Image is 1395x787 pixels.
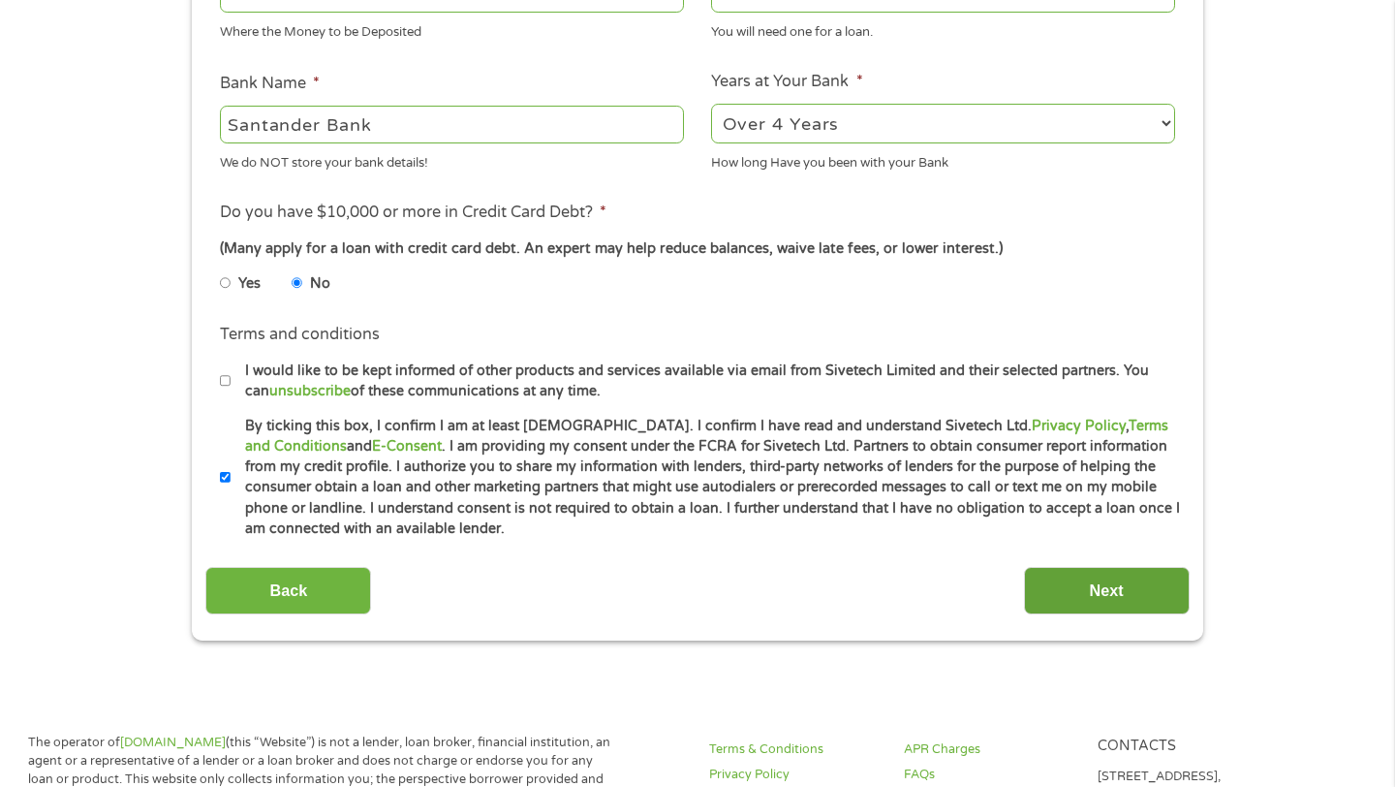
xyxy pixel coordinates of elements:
label: Years at Your Bank [711,72,862,92]
a: unsubscribe [269,383,351,399]
div: We do NOT store your bank details! [220,146,684,173]
label: Terms and conditions [220,325,380,345]
a: [DOMAIN_NAME] [120,735,226,750]
a: FAQs [904,766,1074,784]
label: Yes [238,273,261,295]
label: Do you have $10,000 or more in Credit Card Debt? [220,203,606,223]
a: APR Charges [904,740,1074,759]
label: No [310,273,330,295]
input: Back [205,567,371,614]
label: I would like to be kept informed of other products and services available via email from Sivetech... [231,361,1181,402]
a: Terms and Conditions [245,418,1168,455]
div: (Many apply for a loan with credit card debt. An expert may help reduce balances, waive late fees... [220,238,1175,260]
a: Privacy Policy [1032,418,1126,434]
div: Where the Money to be Deposited [220,16,684,43]
input: Next [1024,567,1190,614]
h4: Contacts [1098,738,1268,756]
a: Privacy Policy [709,766,880,784]
a: E-Consent [372,438,442,455]
div: You will need one for a loan. [711,16,1175,43]
a: Terms & Conditions [709,740,880,759]
div: How long Have you been with your Bank [711,146,1175,173]
label: Bank Name [220,74,320,94]
label: By ticking this box, I confirm I am at least [DEMOGRAPHIC_DATA]. I confirm I have read and unders... [231,416,1181,540]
